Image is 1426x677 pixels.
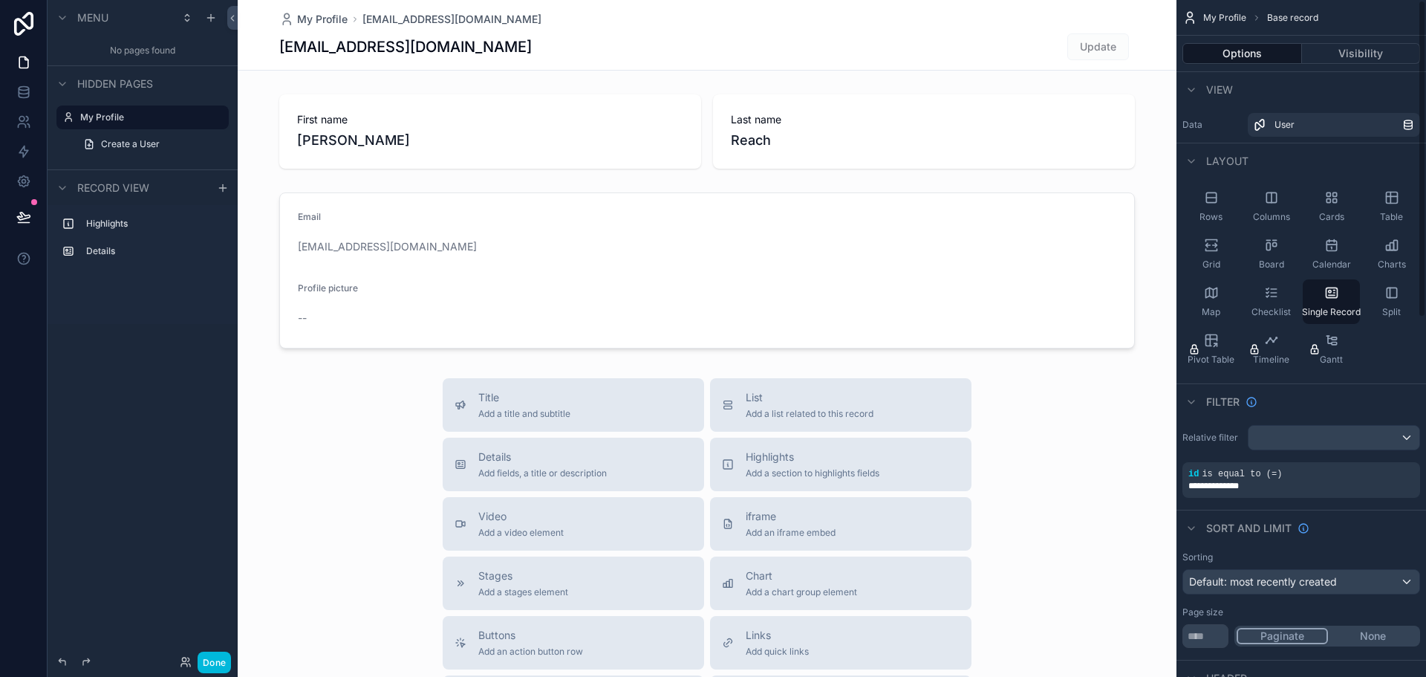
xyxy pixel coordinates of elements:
span: Table [1380,211,1403,223]
button: Charts [1363,232,1420,276]
span: Checklist [1251,306,1291,318]
label: My Profile [80,111,220,123]
span: Rows [1199,211,1222,223]
span: Charts [1378,259,1406,271]
button: Calendar [1303,232,1360,276]
span: Map [1202,306,1220,318]
a: User [1248,113,1420,137]
div: No pages found [48,36,238,65]
span: Default: most recently created [1189,575,1337,588]
span: Gantt [1320,354,1343,366]
span: My Profile [297,12,348,27]
h1: [EMAIL_ADDRESS][DOMAIN_NAME] [279,36,532,57]
span: Create a User [101,138,160,150]
a: Create a User [74,132,229,156]
span: Cards [1319,211,1344,223]
span: Hidden pages [77,77,153,91]
span: Split [1382,306,1401,318]
span: Menu [77,10,108,25]
a: [EMAIL_ADDRESS][DOMAIN_NAME] [362,12,541,27]
button: Grid [1182,232,1240,276]
span: id [1188,469,1199,479]
button: Board [1243,232,1300,276]
div: scrollable content [48,205,238,278]
button: Default: most recently created [1182,569,1420,595]
button: Split [1363,279,1420,324]
label: Highlights [86,218,217,230]
button: Table [1363,184,1420,229]
button: Map [1182,279,1240,324]
button: Single Record [1303,279,1360,324]
label: Data [1182,119,1242,131]
button: Pivot Table [1182,327,1240,372]
span: User [1274,119,1295,131]
button: Columns [1243,184,1300,229]
span: Grid [1202,259,1220,271]
a: My Profile [279,12,348,27]
span: View [1206,82,1233,97]
button: None [1328,628,1418,644]
button: Paginate [1237,628,1328,644]
span: Columns [1253,211,1290,223]
span: Filter [1206,395,1240,409]
span: My Profile [1203,12,1246,24]
button: Done [198,652,231,673]
span: Board [1259,259,1284,271]
button: Gantt [1303,327,1360,372]
span: Single Record [1302,306,1361,318]
span: Pivot Table [1188,354,1234,366]
span: Record view [77,181,149,195]
span: Calendar [1312,259,1351,271]
span: Layout [1206,154,1248,169]
button: Rows [1182,184,1240,229]
button: Options [1182,43,1302,64]
span: Base record [1267,12,1318,24]
button: Timeline [1243,327,1300,372]
button: Checklist [1243,279,1300,324]
button: Cards [1303,184,1360,229]
span: is equal to (=) [1202,469,1282,479]
label: Sorting [1182,551,1213,563]
label: Page size [1182,606,1223,618]
label: Relative filter [1182,432,1242,444]
button: Visibility [1302,43,1421,64]
span: Sort And Limit [1206,521,1292,536]
label: Details [86,245,217,257]
span: Timeline [1253,354,1289,366]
